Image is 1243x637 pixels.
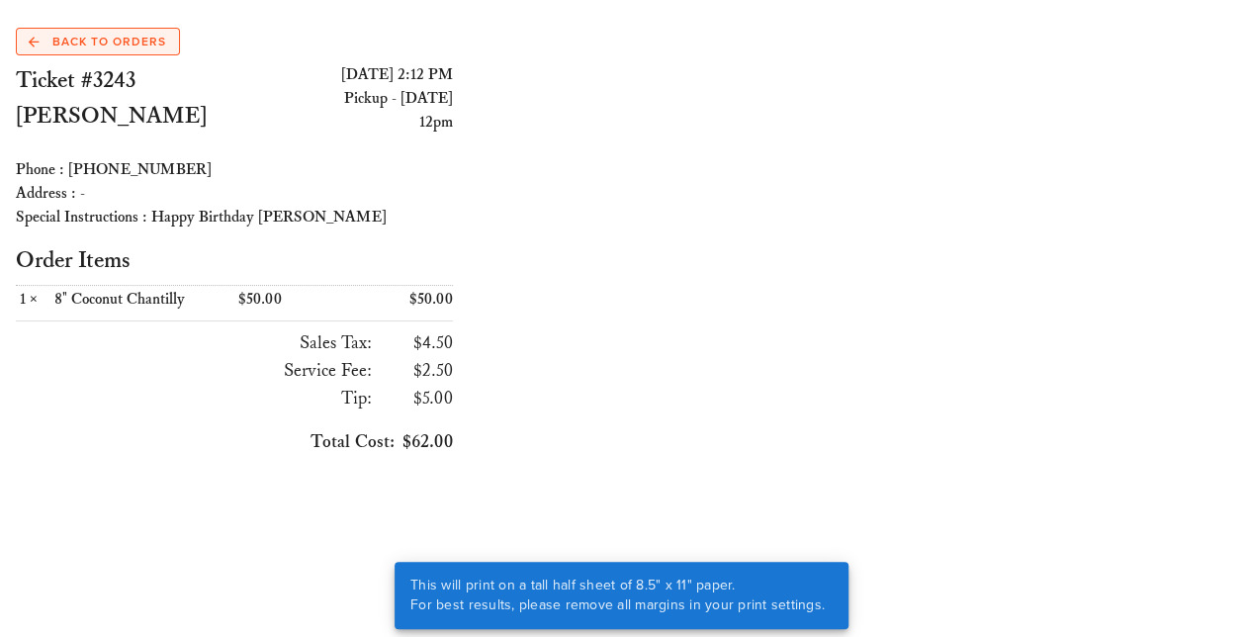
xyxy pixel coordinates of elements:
div: This will print on a tall half sheet of 8.5" x 11" paper. For best results, please remove all mar... [395,562,841,629]
span: Total Cost: [311,431,395,453]
div: $50.00 [234,286,344,313]
h3: Tip: [16,385,372,412]
a: Back to Orders [16,28,180,55]
h2: Ticket #3243 [16,63,234,99]
h3: Sales Tax: [16,329,372,357]
div: × [16,290,54,309]
h3: Service Fee: [16,357,372,385]
h3: $2.50 [380,357,453,385]
div: Address : - [16,182,453,206]
h3: $62.00 [16,428,453,456]
span: 1 [16,290,30,309]
div: [DATE] 2:12 PM [234,63,453,87]
div: 12pm [234,111,453,135]
h3: $4.50 [380,329,453,357]
h3: $5.00 [380,385,453,412]
div: Special Instructions : Happy Birthday [PERSON_NAME] [16,206,453,229]
span: Back to Orders [29,33,166,50]
div: $50.00 [344,286,454,313]
div: Phone : [PHONE_NUMBER] [16,158,453,182]
h2: Order Items [16,245,453,277]
h2: [PERSON_NAME] [16,99,234,135]
div: 8" Coconut Chantilly [54,290,230,309]
div: Pickup - [DATE] [234,87,453,111]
